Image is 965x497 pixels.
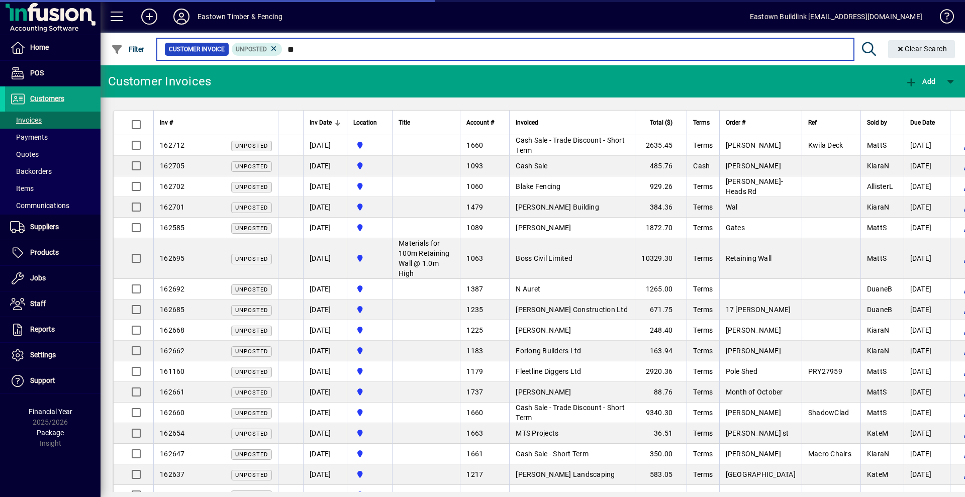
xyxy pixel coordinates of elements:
a: POS [5,61,101,86]
td: [DATE] [904,464,950,485]
span: Holyoake St [353,140,386,151]
span: Month of October [726,388,783,396]
span: Terms [693,347,713,355]
span: Location [353,117,377,128]
span: Terms [693,117,710,128]
span: Home [30,43,49,51]
span: Blake Fencing [516,182,560,190]
span: KiaraN [867,326,890,334]
span: Backorders [10,167,52,175]
td: [DATE] [904,238,950,279]
span: [PERSON_NAME] [726,326,781,334]
span: 161160 [160,367,185,375]
span: Fleetline Diggers Ltd [516,367,581,375]
td: [DATE] [904,341,950,361]
span: Terms [693,224,713,232]
a: Reports [5,317,101,342]
span: Cash Sale - Trade Discount - Short Term [516,136,625,154]
span: [PERSON_NAME] [516,326,571,334]
span: Unposted [235,143,268,149]
span: Total ($) [650,117,672,128]
span: Products [30,248,59,256]
td: 10329.30 [635,238,687,279]
span: Terms [693,429,713,437]
a: Suppliers [5,215,101,240]
td: [DATE] [303,464,347,485]
span: 162701 [160,203,185,211]
span: Pole Shed [726,367,757,375]
span: [PERSON_NAME] [516,224,571,232]
div: Eastown Buildlink [EMAIL_ADDRESS][DOMAIN_NAME] [750,9,922,25]
span: 1235 [466,306,483,314]
span: KateM [867,470,888,478]
span: Wal [726,203,738,211]
div: Total ($) [641,117,682,128]
span: Reports [30,325,55,333]
td: 36.51 [635,423,687,444]
a: Communications [5,197,101,214]
span: [PERSON_NAME]- Heads Rd [726,177,784,195]
span: Terms [693,409,713,417]
a: Invoices [5,112,101,129]
span: Jobs [30,274,46,282]
span: 162712 [160,141,185,149]
span: Clear Search [896,45,947,53]
span: Holyoake St [353,181,386,192]
td: [DATE] [904,382,950,403]
span: Terms [693,141,713,149]
td: [DATE] [303,156,347,176]
span: Terms [693,450,713,458]
span: Due Date [910,117,935,128]
td: [DATE] [303,423,347,444]
td: 485.76 [635,156,687,176]
div: Invoiced [516,117,629,128]
span: Cash [693,162,710,170]
span: Cash Sale [516,162,547,170]
span: Terms [693,203,713,211]
td: 9340.30 [635,403,687,423]
span: Holyoake St [353,253,386,264]
a: Products [5,240,101,265]
td: [DATE] [303,341,347,361]
span: 1093 [466,162,483,170]
span: Order # [726,117,745,128]
span: [PERSON_NAME] Building [516,203,599,211]
span: [PERSON_NAME] [726,450,781,458]
span: DuaneB [867,285,893,293]
a: Backorders [5,163,101,180]
span: Unposted [236,46,267,53]
td: [DATE] [303,444,347,464]
span: KiaraN [867,450,890,458]
td: [DATE] [303,320,347,341]
div: Order # [726,117,796,128]
span: Unposted [235,286,268,293]
span: Title [399,117,410,128]
span: Holyoake St [353,160,386,171]
span: KiaraN [867,203,890,211]
span: Unposted [235,410,268,417]
span: 1660 [466,409,483,417]
td: [DATE] [303,361,347,382]
span: Items [10,184,34,192]
div: Customer Invoices [108,73,211,89]
td: [DATE] [303,135,347,156]
td: [DATE] [303,279,347,300]
span: MattS [867,254,887,262]
span: Invoices [10,116,42,124]
a: Staff [5,291,101,317]
td: 163.94 [635,341,687,361]
span: Boss Civil Limited [516,254,572,262]
span: 1737 [466,388,483,396]
span: 162585 [160,224,185,232]
span: 1060 [466,182,483,190]
span: 162647 [160,450,185,458]
span: PRY27959 [808,367,842,375]
a: Jobs [5,266,101,291]
a: Knowledge Base [932,2,952,35]
span: 162654 [160,429,185,437]
span: AllisterL [867,182,893,190]
a: Support [5,368,101,393]
span: 162637 [160,470,185,478]
div: Eastown Timber & Fencing [198,9,282,25]
td: [DATE] [303,176,347,197]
